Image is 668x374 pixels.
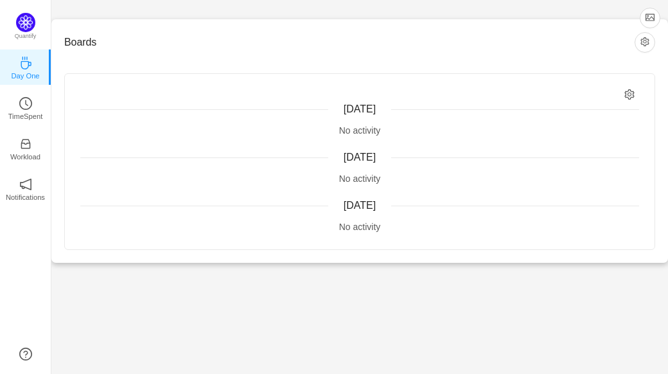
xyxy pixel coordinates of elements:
[8,111,43,122] p: TimeSpent
[19,182,32,195] a: icon: notificationNotifications
[15,32,37,41] p: Quantify
[16,13,35,32] img: Quantify
[80,220,639,234] div: No activity
[19,138,32,150] i: icon: inbox
[344,152,376,163] span: [DATE]
[19,101,32,114] a: icon: clock-circleTimeSpent
[80,172,639,186] div: No activity
[19,97,32,110] i: icon: clock-circle
[6,191,45,203] p: Notifications
[344,200,376,211] span: [DATE]
[80,124,639,138] div: No activity
[19,60,32,73] a: icon: coffeeDay One
[19,348,32,361] a: icon: question-circle
[344,103,376,114] span: [DATE]
[19,178,32,191] i: icon: notification
[624,89,635,100] i: icon: setting
[10,151,40,163] p: Workload
[64,36,635,49] h3: Boards
[640,8,660,28] button: icon: picture
[635,32,655,53] button: icon: setting
[11,70,39,82] p: Day One
[19,57,32,69] i: icon: coffee
[19,141,32,154] a: icon: inboxWorkload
